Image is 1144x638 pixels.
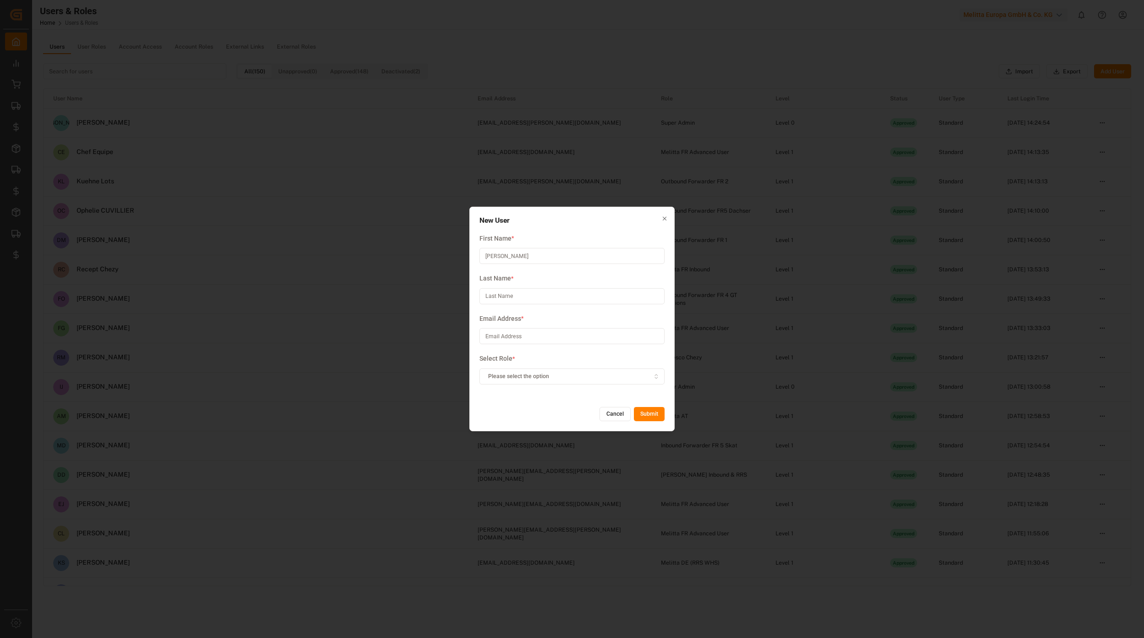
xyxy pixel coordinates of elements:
[599,407,631,422] button: Cancel
[488,372,549,380] span: Please select the option
[634,407,665,422] button: Submit
[479,274,511,283] span: Last Name
[479,328,665,344] input: Email Address
[479,354,512,363] span: Select Role
[479,248,665,264] input: First Name
[479,314,521,324] span: Email Address
[479,217,665,224] h2: New User
[479,234,511,243] span: First Name
[479,288,665,304] input: Last Name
